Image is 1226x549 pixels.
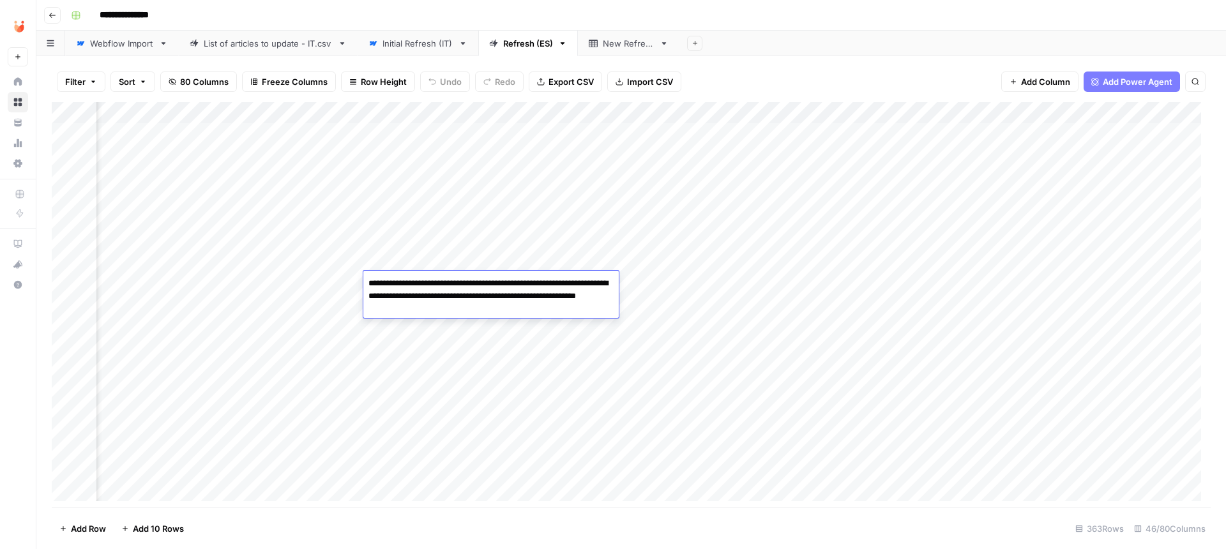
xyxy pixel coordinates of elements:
[478,31,578,56] a: Refresh (ES)
[52,518,114,539] button: Add Row
[262,75,328,88] span: Freeze Columns
[119,75,135,88] span: Sort
[1001,71,1078,92] button: Add Column
[8,255,27,274] div: What's new?
[71,522,106,535] span: Add Row
[8,274,28,295] button: Help + Support
[578,31,679,56] a: New Refresh
[8,71,28,92] a: Home
[8,10,28,42] button: Workspace: Unobravo
[1129,518,1211,539] div: 46/80 Columns
[382,37,453,50] div: Initial Refresh (IT)
[495,75,515,88] span: Redo
[8,153,28,174] a: Settings
[607,71,681,92] button: Import CSV
[110,71,155,92] button: Sort
[361,75,407,88] span: Row Height
[65,31,179,56] a: Webflow Import
[603,37,655,50] div: New Refresh
[114,518,192,539] button: Add 10 Rows
[475,71,524,92] button: Redo
[1021,75,1070,88] span: Add Column
[57,71,105,92] button: Filter
[358,31,478,56] a: Initial Refresh (IT)
[180,75,229,88] span: 80 Columns
[65,75,86,88] span: Filter
[8,92,28,112] a: Browse
[1103,75,1172,88] span: Add Power Agent
[8,15,31,38] img: Unobravo Logo
[8,234,28,254] a: AirOps Academy
[133,522,184,535] span: Add 10 Rows
[1070,518,1129,539] div: 363 Rows
[242,71,336,92] button: Freeze Columns
[179,31,358,56] a: List of articles to update - IT.csv
[529,71,602,92] button: Export CSV
[204,37,333,50] div: List of articles to update - IT.csv
[549,75,594,88] span: Export CSV
[503,37,553,50] div: Refresh (ES)
[160,71,237,92] button: 80 Columns
[1084,71,1180,92] button: Add Power Agent
[8,133,28,153] a: Usage
[341,71,415,92] button: Row Height
[90,37,154,50] div: Webflow Import
[440,75,462,88] span: Undo
[8,112,28,133] a: Your Data
[420,71,470,92] button: Undo
[8,254,28,274] button: What's new?
[627,75,673,88] span: Import CSV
